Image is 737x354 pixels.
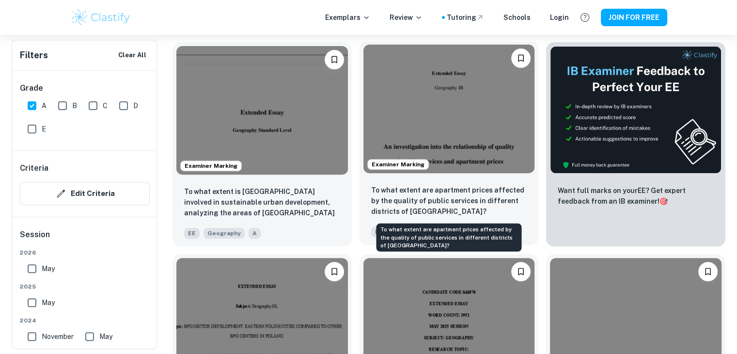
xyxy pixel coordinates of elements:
[325,262,344,281] button: Please log in to bookmark exemplars
[99,331,112,342] span: May
[698,262,718,281] button: Please log in to bookmark exemplars
[42,297,55,308] span: May
[204,228,245,239] span: Geography
[601,9,667,26] button: JOIN FOR FREE
[20,316,150,325] span: 2024
[363,45,535,173] img: Geography EE example thumbnail: To what extent are apartment prices affe
[42,263,55,274] span: May
[116,48,149,63] button: Clear All
[184,186,340,219] p: To what extent is Frankfurt involved in sustainable urban development, analyzing the areas of Rie...
[371,185,527,217] p: To what extent are apartment prices affected by the quality of public services in different distr...
[503,12,531,23] a: Schools
[659,197,668,205] span: 🎯
[42,100,47,111] span: A
[558,185,714,207] p: Want full marks on your EE ? Get expert feedback from an IB examiner!
[20,82,150,94] h6: Grade
[511,262,531,281] button: Please log in to bookmark exemplars
[390,12,423,23] p: Review
[42,124,46,134] span: E
[20,162,48,174] h6: Criteria
[577,9,593,26] button: Help and Feedback
[133,100,138,111] span: D
[20,282,150,291] span: 2025
[184,228,200,239] span: EE
[20,248,150,257] span: 2026
[368,160,428,169] span: Examiner Marking
[70,8,132,27] img: Clastify logo
[20,229,150,248] h6: Session
[176,46,348,175] img: Geography EE example thumbnail: To what extent is Frankfurt involved in
[550,12,569,23] a: Login
[550,46,721,174] img: Thumbnail
[546,42,725,246] a: ThumbnailWant full marks on yourEE? Get expert feedback from an IB examiner!
[447,12,484,23] a: Tutoring
[376,224,521,252] div: To what extent are apartment prices affected by the quality of public services in different distr...
[249,228,261,239] span: A
[325,50,344,69] button: Please log in to bookmark exemplars
[103,100,108,111] span: C
[371,226,387,237] span: EE
[360,42,539,246] a: Examiner MarkingPlease log in to bookmark exemplarsTo what extent are apartment prices affected b...
[72,100,77,111] span: B
[20,48,48,62] h6: Filters
[42,331,74,342] span: November
[172,42,352,246] a: Examiner MarkingPlease log in to bookmark exemplarsTo what extent is Frankfurt involved in sustai...
[20,182,150,205] button: Edit Criteria
[511,48,531,68] button: Please log in to bookmark exemplars
[325,12,370,23] p: Exemplars
[181,161,241,170] span: Examiner Marking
